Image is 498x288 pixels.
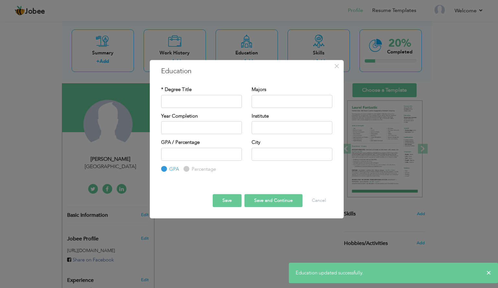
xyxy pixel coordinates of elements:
span: × [334,60,339,72]
label: * Degree Title [161,86,192,93]
label: GPA / Percentage [161,139,200,146]
h3: Education [161,66,332,76]
label: Percentage [190,166,216,173]
button: Cancel [305,194,332,207]
label: Year Completion [161,113,198,120]
label: Institute [252,113,269,120]
span: × [486,270,491,276]
label: City [252,139,260,146]
label: GPA [168,166,179,173]
label: Majors [252,86,266,93]
button: Close [332,61,342,71]
button: Save [213,194,242,207]
span: Education updated successfully. [296,270,363,276]
button: Save and Continue [244,194,302,207]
